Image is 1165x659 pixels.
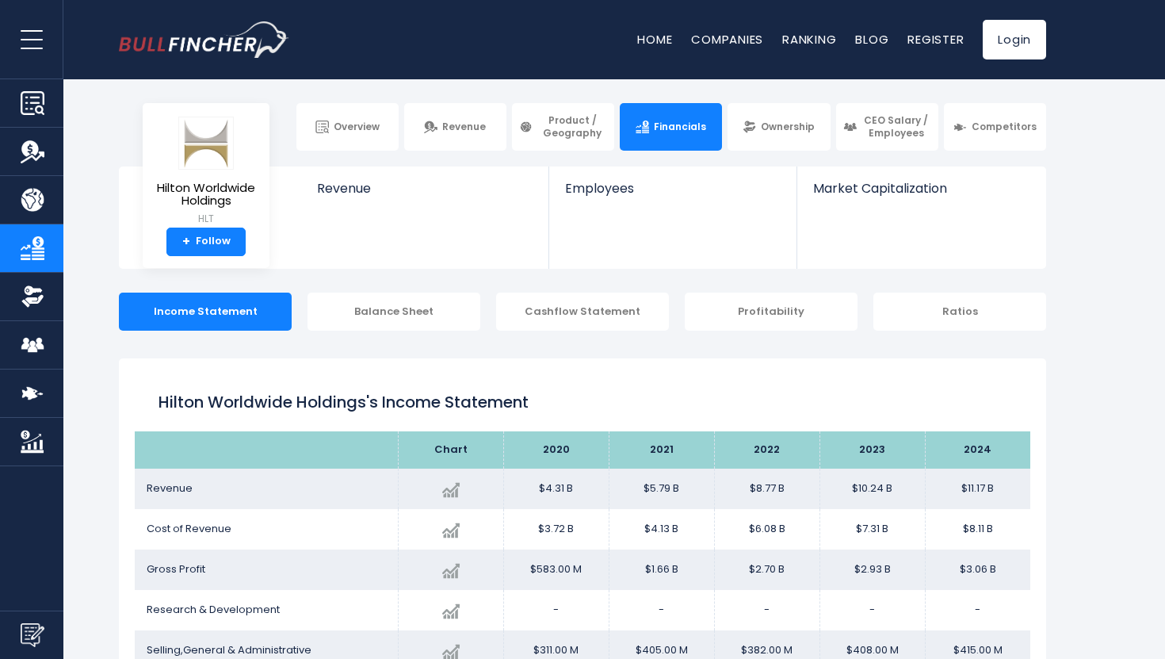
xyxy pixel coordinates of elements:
[159,390,1006,414] h1: Hilton Worldwide Holdings's Income Statement
[296,103,399,151] a: Overview
[782,31,836,48] a: Ranking
[334,121,380,133] span: Overview
[944,103,1046,151] a: Competitors
[925,509,1030,550] td: $8.11 B
[503,509,609,550] td: $3.72 B
[925,469,1030,509] td: $11.17 B
[819,550,925,590] td: $2.93 B
[983,20,1046,59] a: Login
[119,293,292,331] div: Income Statement
[620,103,722,151] a: Financials
[119,21,289,58] img: bullfincher logo
[155,182,257,208] span: Hilton Worldwide Holdings
[637,31,672,48] a: Home
[714,469,819,509] td: $8.77 B
[972,121,1037,133] span: Competitors
[565,181,780,196] span: Employees
[398,431,503,469] th: Chart
[609,590,714,630] td: -
[147,481,193,496] span: Revenue
[442,121,486,133] span: Revenue
[166,228,246,256] a: +Follow
[496,293,669,331] div: Cashflow Statement
[609,550,714,590] td: $1.66 B
[819,469,925,509] td: $10.24 B
[761,121,815,133] span: Ownership
[855,31,888,48] a: Blog
[685,293,858,331] div: Profitability
[503,550,609,590] td: $583.00 M
[503,590,609,630] td: -
[21,285,44,308] img: Ownership
[537,114,607,139] span: Product / Geography
[797,167,1045,223] a: Market Capitalization
[654,121,706,133] span: Financials
[182,235,190,249] strong: +
[155,212,257,226] small: HLT
[714,550,819,590] td: $2.70 B
[512,103,614,151] a: Product / Geography
[503,431,609,469] th: 2020
[925,431,1030,469] th: 2024
[503,469,609,509] td: $4.31 B
[155,116,258,228] a: Hilton Worldwide Holdings HLT
[609,469,714,509] td: $5.79 B
[119,21,289,58] a: Go to homepage
[714,509,819,550] td: $6.08 B
[549,167,796,223] a: Employees
[317,181,533,196] span: Revenue
[925,550,1030,590] td: $3.06 B
[819,590,925,630] td: -
[836,103,938,151] a: CEO Salary / Employees
[307,293,480,331] div: Balance Sheet
[301,167,549,223] a: Revenue
[691,31,763,48] a: Companies
[873,293,1046,331] div: Ratios
[714,590,819,630] td: -
[925,590,1030,630] td: -
[147,602,280,617] span: Research & Development
[907,31,964,48] a: Register
[147,561,205,577] span: Gross Profit
[714,431,819,469] th: 2022
[728,103,830,151] a: Ownership
[861,114,931,139] span: CEO Salary / Employees
[147,521,231,536] span: Cost of Revenue
[609,509,714,550] td: $4.13 B
[404,103,506,151] a: Revenue
[609,431,714,469] th: 2021
[819,509,925,550] td: $7.31 B
[813,181,1029,196] span: Market Capitalization
[819,431,925,469] th: 2023
[147,642,311,657] span: Selling,General & Administrative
